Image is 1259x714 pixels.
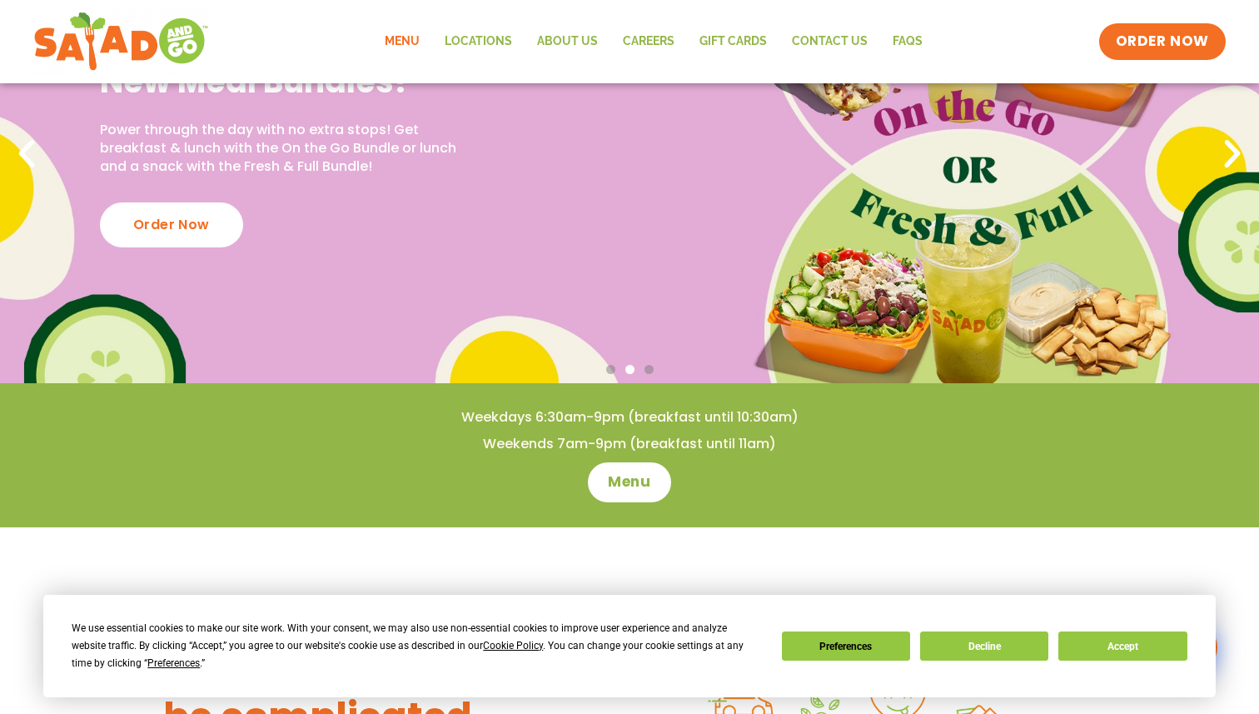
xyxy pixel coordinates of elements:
div: Order Now [100,202,243,247]
a: ORDER NOW [1099,23,1226,60]
span: Go to slide 1 [606,365,615,374]
p: Power through the day with no extra stops! Get breakfast & lunch with the On the Go Bundle or lun... [100,121,482,177]
h2: New Meal Bundles! [100,61,482,102]
div: Previous slide [8,136,45,172]
nav: Menu [372,22,935,61]
a: Careers [610,22,687,61]
a: GIFT CARDS [687,22,779,61]
button: Decline [920,632,1048,661]
span: Preferences [147,657,200,669]
div: Cookie Consent Prompt [43,595,1216,697]
div: Next slide [1214,136,1251,172]
a: About Us [525,22,610,61]
a: Menu [372,22,432,61]
span: Go to slide 2 [625,365,634,374]
button: Preferences [782,632,910,661]
a: Locations [432,22,525,61]
span: Menu [608,472,650,492]
h4: Weekends 7am-9pm (breakfast until 11am) [33,435,1226,453]
a: Contact Us [779,22,880,61]
a: FAQs [880,22,935,61]
span: Cookie Policy [483,640,543,652]
button: Accept [1058,632,1187,661]
img: new-SAG-logo-768×292 [33,8,209,75]
h4: Weekdays 6:30am-9pm (breakfast until 10:30am) [33,408,1226,427]
a: Menu [588,462,670,502]
span: Go to slide 3 [644,365,654,374]
div: We use essential cookies to make our site work. With your consent, we may also use non-essential ... [72,620,761,672]
span: ORDER NOW [1116,32,1209,52]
